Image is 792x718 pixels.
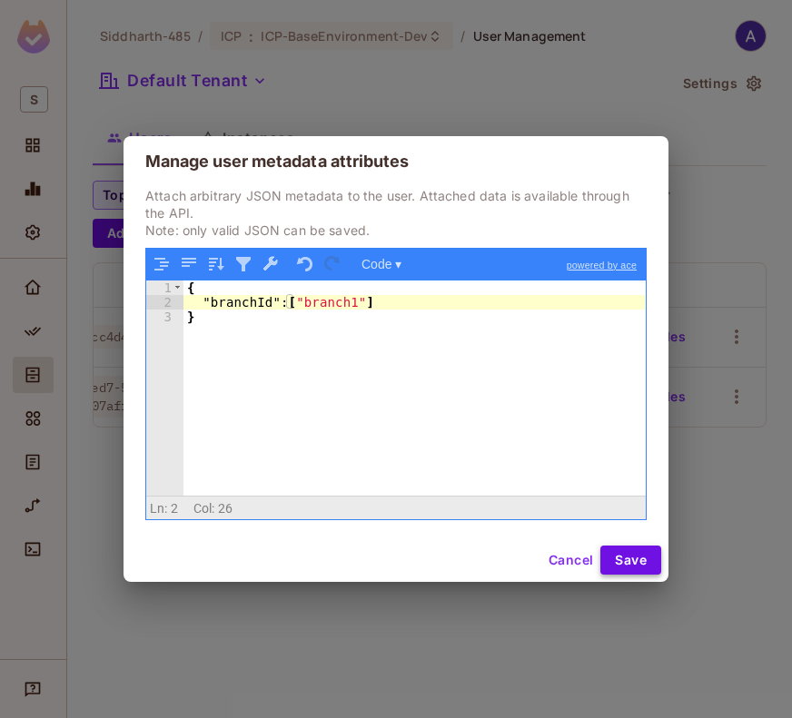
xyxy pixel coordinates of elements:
button: Repair JSON: fix quotes and escape characters, remove comments and JSONP notation, turn JavaScrip... [259,252,282,276]
button: Code ▾ [355,252,408,276]
button: Save [600,546,661,575]
button: Compact JSON data, remove all whitespaces (Ctrl+Shift+I) [177,252,201,276]
span: Col: [193,501,215,516]
button: Format JSON data, with proper indentation and line feeds (Ctrl+I) [150,252,173,276]
div: 2 [146,295,183,310]
button: Sort contents [204,252,228,276]
button: Undo last action (Ctrl+Z) [293,252,317,276]
button: Filter, sort, or transform contents [232,252,255,276]
button: Redo (Ctrl+Shift+Z) [321,252,344,276]
span: Ln: [150,501,167,516]
h2: Manage user metadata attributes [124,136,668,187]
p: Attach arbitrary JSON metadata to the user. Attached data is available through the API. Note: onl... [145,187,647,239]
a: powered by ace [558,249,646,281]
span: 26 [218,501,233,516]
div: 3 [146,310,183,324]
div: 1 [146,280,183,295]
span: 2 [171,501,178,516]
button: Cancel [541,546,600,575]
